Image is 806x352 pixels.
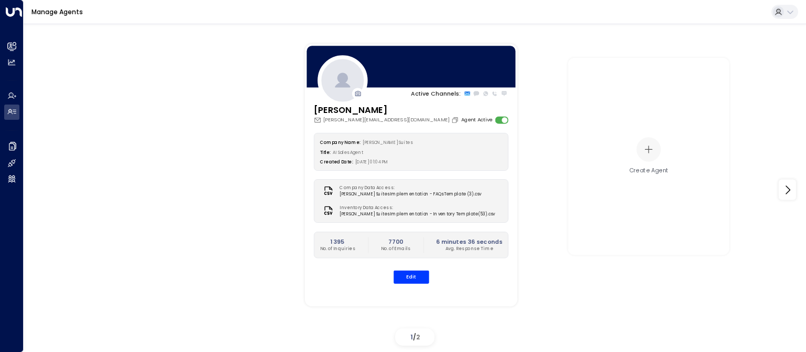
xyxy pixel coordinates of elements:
span: [DATE] 01:04 PM [355,159,388,165]
h2: 1395 [320,237,355,245]
h2: 6 minutes 36 seconds [436,237,502,245]
button: Copy [451,116,461,123]
span: 2 [416,333,420,341]
p: No. of Emails [380,245,410,252]
p: Active Channels: [411,89,461,98]
label: Company Name: [320,139,360,145]
label: Title: [320,149,331,155]
a: Manage Agents [31,7,83,16]
span: 1 [410,333,413,341]
label: Created Date: [320,159,353,165]
button: Edit [393,271,429,284]
span: [PERSON_NAME] Suites Implementation - Inventory Template(53).csv [340,211,495,217]
label: Company Data Access: [340,184,478,191]
h3: [PERSON_NAME] [313,103,460,116]
span: AI Sales Agent [333,149,364,155]
h2: 7700 [380,237,410,245]
span: [PERSON_NAME] Suites Implementation - FAQs Template (3).csv [340,191,481,198]
span: [PERSON_NAME] Suites [362,139,412,145]
p: Avg. Response Time [436,245,502,252]
p: No. of Inquiries [320,245,355,252]
div: [PERSON_NAME][EMAIL_ADDRESS][DOMAIN_NAME] [313,116,460,123]
div: Create Agent [629,167,669,175]
label: Agent Active [461,116,492,123]
div: / [395,328,434,346]
label: Inventory Data Access: [340,204,491,211]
